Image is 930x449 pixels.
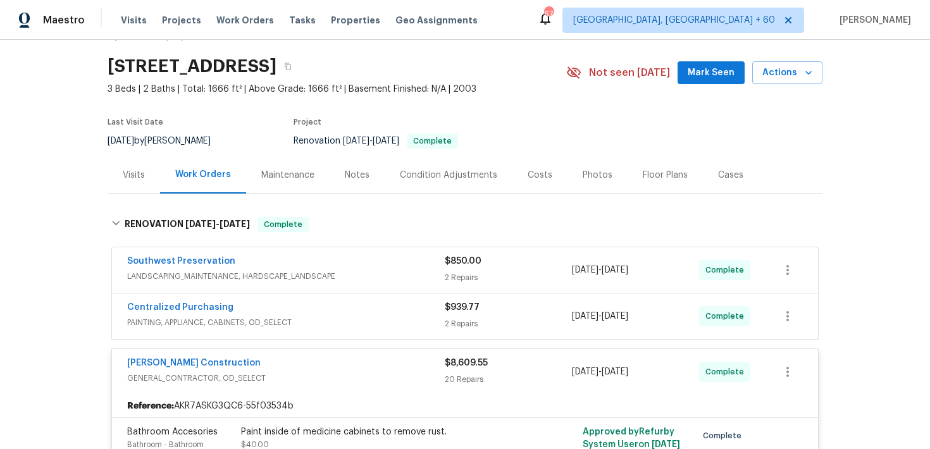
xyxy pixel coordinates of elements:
[294,137,458,145] span: Renovation
[345,169,369,181] div: Notes
[123,169,145,181] div: Visits
[602,312,628,321] span: [DATE]
[216,14,274,27] span: Work Orders
[259,218,307,231] span: Complete
[395,14,478,27] span: Geo Assignments
[705,366,749,378] span: Complete
[705,264,749,276] span: Complete
[127,303,233,312] a: Centralized Purchasing
[373,137,399,145] span: [DATE]
[127,400,174,412] b: Reference:
[108,137,134,145] span: [DATE]
[127,359,261,367] a: [PERSON_NAME] Construction
[572,312,598,321] span: [DATE]
[705,310,749,323] span: Complete
[408,137,457,145] span: Complete
[289,16,316,25] span: Tasks
[589,66,670,79] span: Not seen [DATE]
[762,65,812,81] span: Actions
[121,14,147,27] span: Visits
[261,169,314,181] div: Maintenance
[544,8,553,20] div: 674
[602,266,628,274] span: [DATE]
[572,266,598,274] span: [DATE]
[572,264,628,276] span: -
[127,270,445,283] span: LANDSCAPING_MAINTENANCE, HARDSCAPE_LANDSCAPE
[294,118,321,126] span: Project
[127,257,235,266] a: Southwest Preservation
[127,316,445,329] span: PAINTING, APPLIANCE, CABINETS, OD_SELECT
[185,219,216,228] span: [DATE]
[445,271,572,284] div: 2 Repairs
[834,14,911,27] span: [PERSON_NAME]
[108,83,566,95] span: 3 Beds | 2 Baths | Total: 1666 ft² | Above Grade: 1666 ft² | Basement Finished: N/A | 2003
[108,118,163,126] span: Last Visit Date
[643,169,688,181] div: Floor Plans
[445,373,572,386] div: 20 Repairs
[127,372,445,384] span: GENERAL_CONTRACTOR, OD_SELECT
[43,14,85,27] span: Maestro
[175,168,231,181] div: Work Orders
[108,204,822,245] div: RENOVATION [DATE]-[DATE]Complete
[703,429,747,442] span: Complete
[400,169,497,181] div: Condition Adjustments
[572,366,628,378] span: -
[652,440,680,449] span: [DATE]
[108,60,276,73] h2: [STREET_ADDRESS]
[573,14,775,27] span: [GEOGRAPHIC_DATA], [GEOGRAPHIC_DATA] + 60
[445,257,481,266] span: $850.00
[678,61,745,85] button: Mark Seen
[343,137,399,145] span: -
[127,427,218,436] span: Bathroom Accesories
[220,219,250,228] span: [DATE]
[572,367,598,376] span: [DATE]
[528,169,552,181] div: Costs
[752,61,822,85] button: Actions
[718,169,743,181] div: Cases
[572,310,628,323] span: -
[445,303,480,312] span: $939.77
[108,133,226,149] div: by [PERSON_NAME]
[602,367,628,376] span: [DATE]
[445,359,488,367] span: $8,609.55
[241,426,518,438] div: Paint inside of medicine cabinets to remove rust.
[185,219,250,228] span: -
[331,14,380,27] span: Properties
[688,65,735,81] span: Mark Seen
[241,441,269,448] span: $40.00
[583,169,612,181] div: Photos
[276,55,299,78] button: Copy Address
[125,217,250,232] h6: RENOVATION
[445,317,572,330] div: 2 Repairs
[343,137,369,145] span: [DATE]
[583,427,680,449] span: Approved by Refurby System User on
[127,441,204,448] span: Bathroom - Bathroom
[162,14,201,27] span: Projects
[112,395,818,417] div: AKR7ASKG3QC6-55f03534b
